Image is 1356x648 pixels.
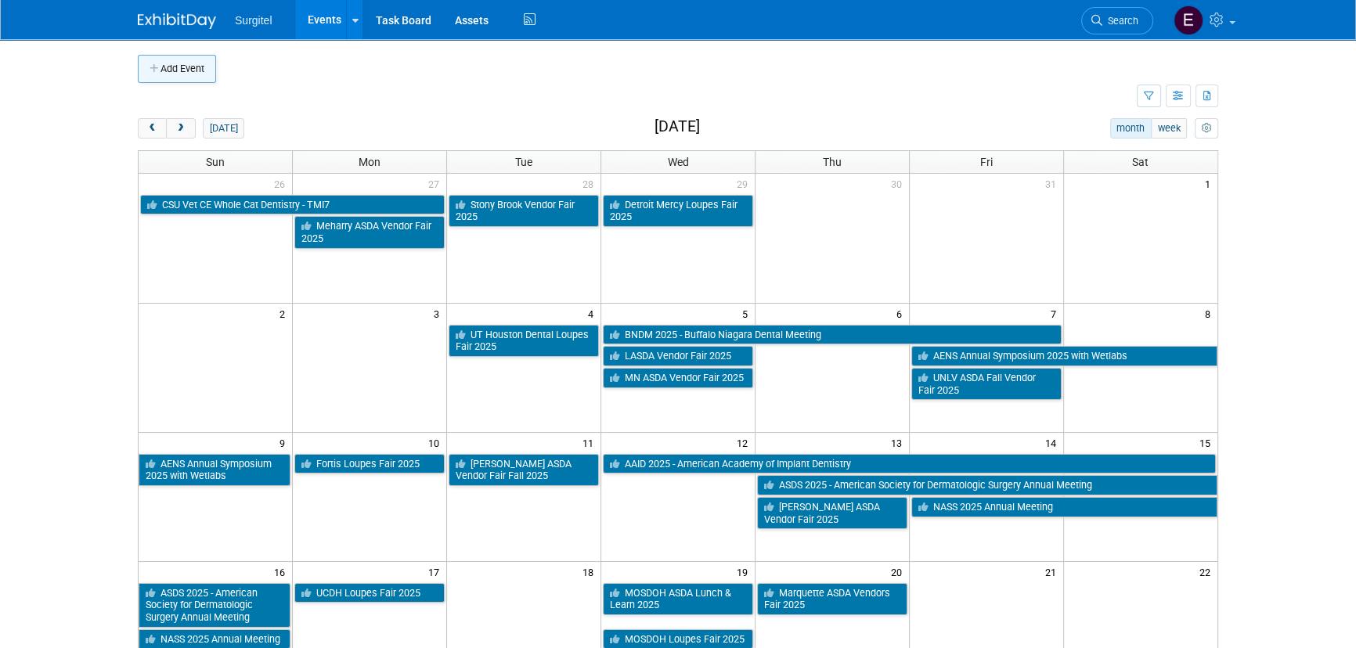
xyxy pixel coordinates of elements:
a: UCDH Loupes Fair 2025 [294,583,445,603]
img: Event Coordinator [1174,5,1203,35]
a: CSU Vet CE Whole Cat Dentistry - TMI7 [140,195,445,215]
a: UT Houston Dental Loupes Fair 2025 [449,325,599,357]
a: MN ASDA Vendor Fair 2025 [603,368,753,388]
span: 27 [427,174,446,193]
span: 20 [889,562,909,581]
span: Fri [980,156,993,168]
button: prev [138,118,167,139]
img: ExhibitDay [138,13,216,29]
a: MOSDOH ASDA Lunch & Learn 2025 [603,583,753,615]
span: 19 [735,562,755,581]
span: Sat [1132,156,1149,168]
a: NASS 2025 Annual Meeting [911,497,1217,517]
span: 4 [586,304,600,323]
button: Add Event [138,55,216,83]
span: 12 [735,433,755,452]
span: 5 [741,304,755,323]
a: Stony Brook Vendor Fair 2025 [449,195,599,227]
span: 11 [581,433,600,452]
a: ASDS 2025 - American Society for Dermatologic Surgery Annual Meeting [139,583,290,628]
a: AENS Annual Symposium 2025 with Wetlabs [139,454,290,486]
span: 26 [272,174,292,193]
span: 29 [735,174,755,193]
span: 30 [889,174,909,193]
a: [PERSON_NAME] ASDA Vendor Fair 2025 [757,497,907,529]
a: Detroit Mercy Loupes Fair 2025 [603,195,753,227]
span: 28 [581,174,600,193]
i: Personalize Calendar [1201,124,1211,134]
span: Wed [667,156,688,168]
span: 31 [1044,174,1063,193]
a: AAID 2025 - American Academy of Implant Dentistry [603,454,1216,474]
a: Fortis Loupes Fair 2025 [294,454,445,474]
span: 2 [278,304,292,323]
span: 15 [1198,433,1217,452]
a: LASDA Vendor Fair 2025 [603,346,753,366]
span: 10 [427,433,446,452]
a: Meharry ASDA Vendor Fair 2025 [294,216,445,248]
span: Search [1102,15,1138,27]
span: 17 [427,562,446,581]
a: Marquette ASDA Vendors Fair 2025 [757,583,907,615]
button: myCustomButton [1195,118,1218,139]
span: 8 [1203,304,1217,323]
span: 13 [889,433,909,452]
span: Sun [206,156,225,168]
button: week [1151,118,1187,139]
a: UNLV ASDA Fall Vendor Fair 2025 [911,368,1062,400]
span: 18 [581,562,600,581]
span: Surgitel [235,14,272,27]
button: [DATE] [203,118,244,139]
span: 1 [1203,174,1217,193]
a: BNDM 2025 - Buffalo Niagara Dental Meeting [603,325,1062,345]
span: 3 [432,304,446,323]
span: 7 [1049,304,1063,323]
button: month [1110,118,1152,139]
a: AENS Annual Symposium 2025 with Wetlabs [911,346,1217,366]
button: next [166,118,195,139]
h2: [DATE] [655,118,700,135]
a: Search [1081,7,1153,34]
span: 21 [1044,562,1063,581]
a: [PERSON_NAME] ASDA Vendor Fair Fall 2025 [449,454,599,486]
span: 14 [1044,433,1063,452]
span: 6 [895,304,909,323]
span: 9 [278,433,292,452]
span: Thu [823,156,842,168]
span: 16 [272,562,292,581]
span: 22 [1198,562,1217,581]
span: Mon [359,156,380,168]
span: Tue [515,156,532,168]
a: ASDS 2025 - American Society for Dermatologic Surgery Annual Meeting [757,475,1217,495]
